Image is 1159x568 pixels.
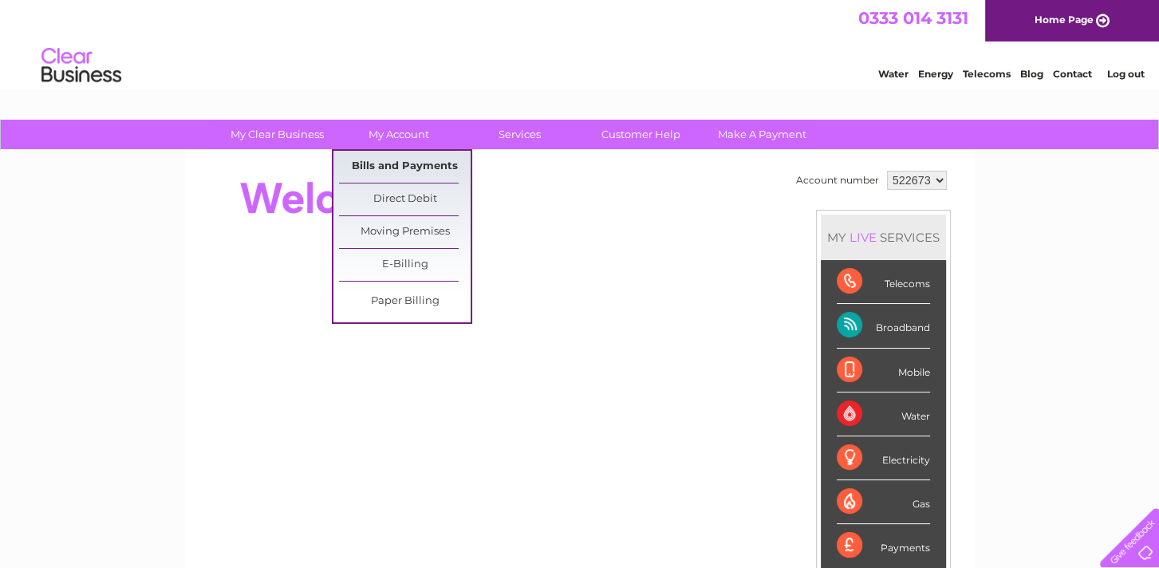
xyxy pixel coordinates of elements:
div: Water [837,392,930,436]
div: Gas [837,480,930,524]
a: Log out [1106,68,1144,80]
a: Paper Billing [339,286,471,318]
div: Telecoms [837,260,930,304]
div: Electricity [837,436,930,480]
a: Bills and Payments [339,151,471,183]
div: Broadband [837,304,930,348]
div: Payments [837,524,930,567]
a: Services [454,120,585,149]
a: Energy [918,68,953,80]
a: Blog [1020,68,1043,80]
a: My Account [333,120,464,149]
td: Account number [792,167,883,194]
a: Telecoms [963,68,1011,80]
div: Mobile [837,349,930,392]
a: Contact [1053,68,1092,80]
a: Customer Help [575,120,707,149]
div: MY SERVICES [821,215,946,260]
img: logo.png [41,41,122,90]
a: Direct Debit [339,183,471,215]
div: LIVE [846,230,880,245]
a: Water [878,68,909,80]
a: Moving Premises [339,216,471,248]
div: Clear Business is a trading name of Verastar Limited (registered in [GEOGRAPHIC_DATA] No. 3667643... [203,9,957,77]
a: Make A Payment [696,120,828,149]
a: 0333 014 3131 [858,8,968,28]
a: E-Billing [339,249,471,281]
a: My Clear Business [211,120,343,149]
